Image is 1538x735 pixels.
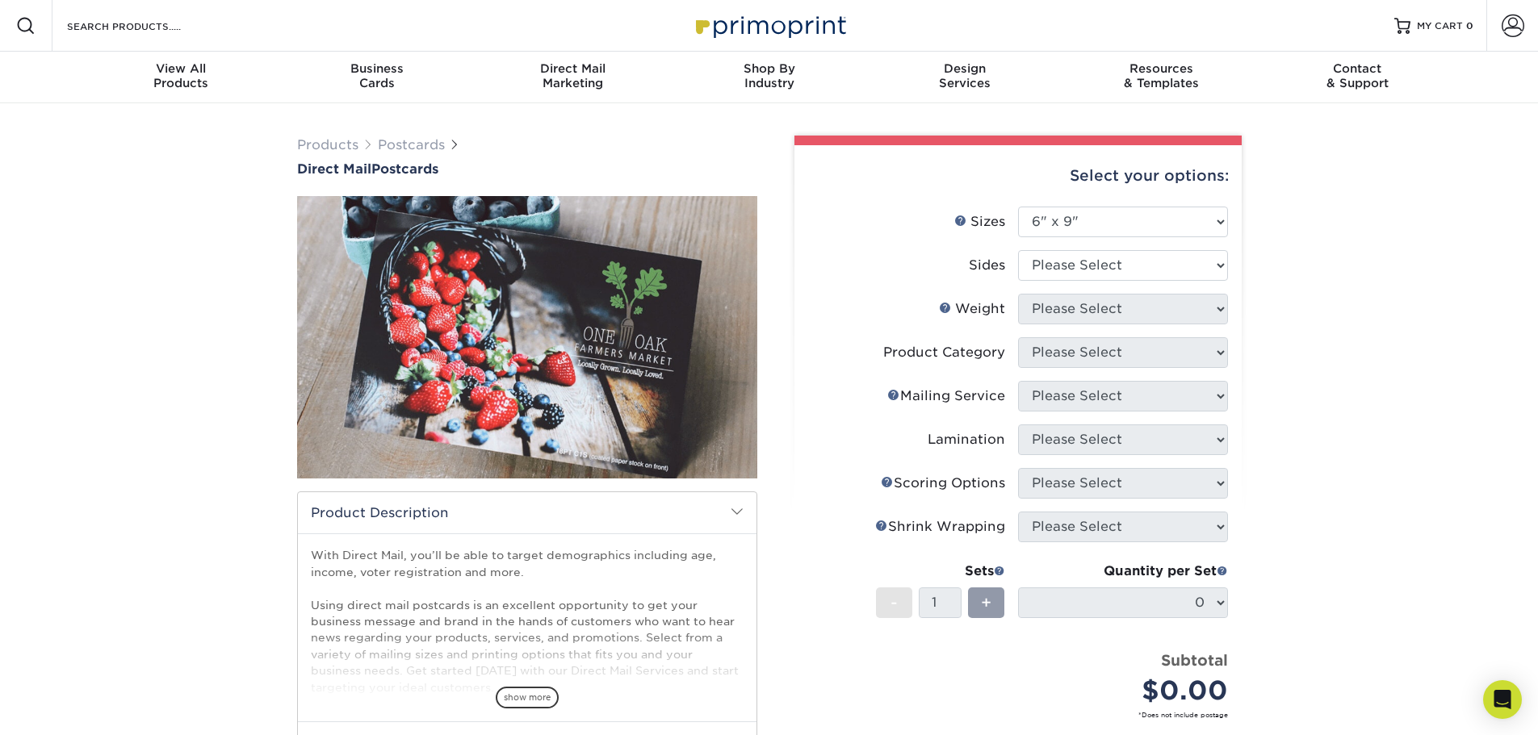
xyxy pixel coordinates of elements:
div: & Templates [1063,61,1259,90]
small: *Does not include postage [820,710,1228,720]
div: $0.00 [1030,671,1228,710]
div: Weight [939,299,1005,319]
div: Product Category [883,343,1005,362]
img: Primoprint [689,8,850,43]
h2: Product Description [298,492,756,533]
span: Design [867,61,1063,76]
span: + [981,591,991,615]
span: Resources [1063,61,1259,76]
span: View All [83,61,279,76]
a: Direct MailMarketing [475,52,671,103]
span: - [891,591,898,615]
a: View AllProducts [83,52,279,103]
div: Services [867,61,1063,90]
a: BusinessCards [279,52,475,103]
a: DesignServices [867,52,1063,103]
a: Products [297,137,358,152]
span: Business [279,61,475,76]
span: Direct Mail [297,161,371,177]
span: Direct Mail [475,61,671,76]
span: MY CART [1417,19,1463,33]
a: Direct MailPostcards [297,161,757,177]
div: Sizes [954,212,1005,232]
div: Shrink Wrapping [875,517,1005,537]
input: SEARCH PRODUCTS..... [65,16,223,35]
div: Cards [279,61,475,90]
a: Postcards [378,137,445,152]
img: Direct Mail 01 [297,178,757,496]
div: Sets [876,562,1005,581]
div: Lamination [928,430,1005,449]
div: Quantity per Set [1018,562,1228,581]
div: Industry [671,61,867,90]
strong: Subtotal [1161,651,1228,669]
span: Contact [1259,61,1456,76]
a: Contact& Support [1259,52,1456,103]
div: & Support [1259,61,1456,90]
span: 0 [1466,20,1473,31]
p: With Direct Mail, you’ll be able to target demographics including age, income, voter registration... [311,547,744,695]
div: Products [83,61,279,90]
a: Resources& Templates [1063,52,1259,103]
h1: Postcards [297,161,757,177]
div: Open Intercom Messenger [1483,680,1522,719]
div: Mailing Service [887,386,1005,406]
div: Select your options: [807,145,1229,207]
div: Sides [969,256,1005,275]
div: Marketing [475,61,671,90]
span: show more [496,687,559,708]
div: Scoring Options [881,474,1005,493]
span: Shop By [671,61,867,76]
a: Shop ByIndustry [671,52,867,103]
